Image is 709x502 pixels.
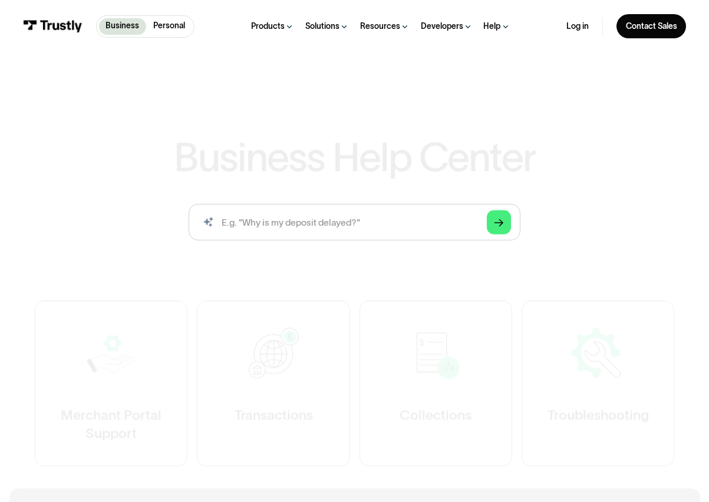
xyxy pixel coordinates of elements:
div: Help [483,21,500,32]
div: Developers [421,21,463,32]
div: Resources [360,21,400,32]
div: Contact Sales [626,21,677,32]
a: Business [99,18,146,35]
p: Personal [153,20,185,32]
p: Business [105,20,139,32]
div: Products [251,21,285,32]
h1: Business Help Center [174,137,535,177]
a: Personal [146,18,192,35]
a: Merchant Portal Support [35,301,187,467]
a: Collections [359,301,512,467]
form: Search [189,204,520,240]
input: search [189,204,520,240]
div: Solutions [305,21,339,32]
div: Collections [400,407,471,425]
div: Transactions [234,407,312,425]
div: Troubleshooting [548,407,649,425]
a: Log in [566,21,589,32]
div: Merchant Portal Support [58,407,164,443]
a: Contact Sales [616,14,686,38]
a: Troubleshooting [522,301,674,467]
img: Trustly Logo [23,20,83,32]
a: Transactions [197,301,349,467]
